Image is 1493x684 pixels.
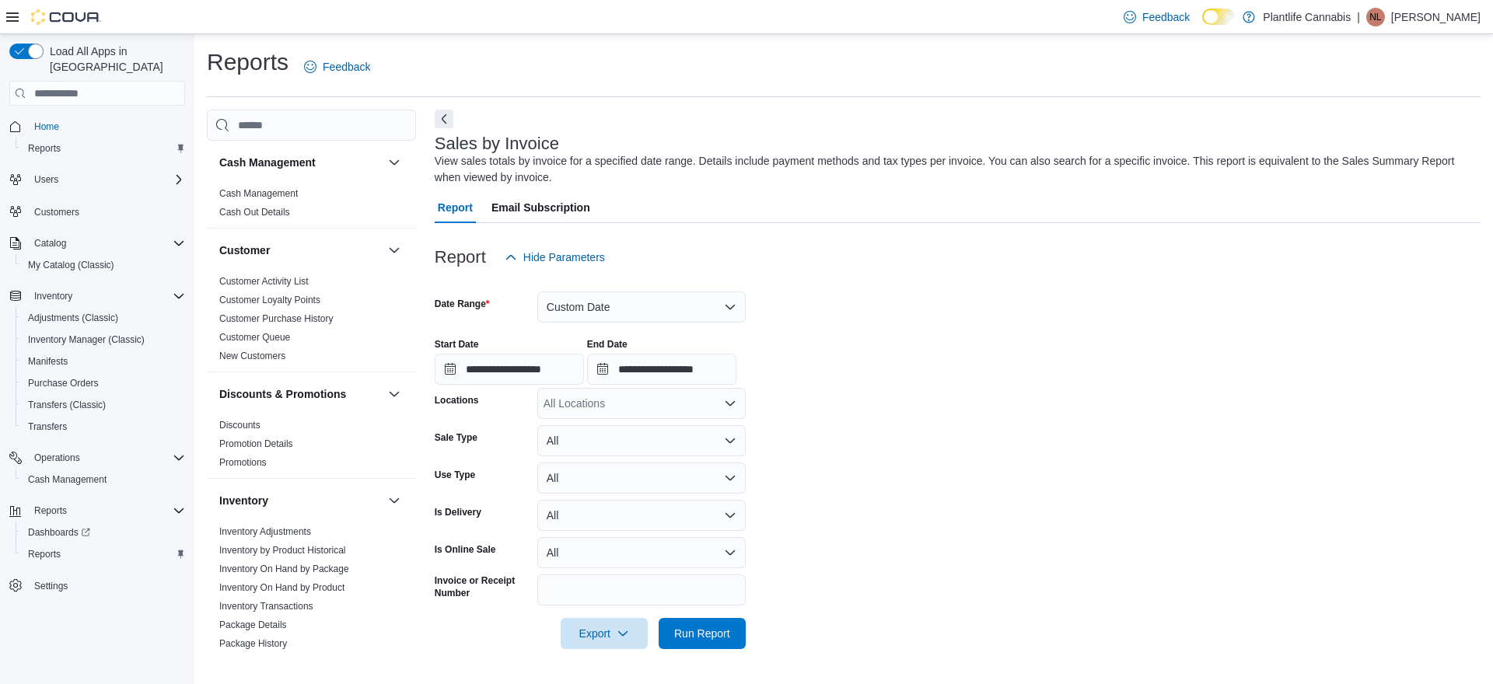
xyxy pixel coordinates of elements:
label: Is Delivery [435,506,481,518]
span: Reports [28,501,185,520]
span: Transfers (Classic) [28,399,106,411]
span: Export [570,618,638,649]
label: Is Online Sale [435,543,496,556]
h3: Report [435,248,486,267]
a: Cash Management [22,470,113,489]
span: Inventory Manager (Classic) [28,333,145,346]
span: Cash Management [219,187,298,200]
span: Home [34,120,59,133]
button: All [537,500,746,531]
span: Inventory On Hand by Product [219,581,344,594]
span: Manifests [22,352,185,371]
h1: Reports [207,47,288,78]
h3: Cash Management [219,155,316,170]
a: Customers [28,203,86,222]
button: Cash Management [219,155,382,170]
a: Customer Activity List [219,276,309,287]
span: Adjustments (Classic) [22,309,185,327]
span: Transfers [28,421,67,433]
span: Users [34,173,58,186]
a: Purchase Orders [22,374,105,393]
span: Customer Loyalty Points [219,294,320,306]
h3: Customer [219,243,270,258]
button: Purchase Orders [16,372,191,394]
a: Feedback [1117,2,1196,33]
span: Promotions [219,456,267,469]
span: Adjustments (Classic) [28,312,118,324]
span: Customer Activity List [219,275,309,288]
label: Use Type [435,469,475,481]
img: Cova [31,9,101,25]
span: Feedback [323,59,370,75]
a: Cash Management [219,188,298,199]
span: Promotion Details [219,438,293,450]
button: Next [435,110,453,128]
span: Settings [28,576,185,595]
a: Inventory On Hand by Product [219,582,344,593]
span: Reports [22,139,185,158]
button: Inventory Manager (Classic) [16,329,191,351]
button: Reports [16,138,191,159]
input: Dark Mode [1202,9,1235,25]
p: [PERSON_NAME] [1391,8,1481,26]
button: Catalog [3,232,191,254]
button: Hide Parameters [498,242,611,273]
span: Users [28,170,185,189]
button: My Catalog (Classic) [16,254,191,276]
button: Reports [16,543,191,565]
button: Cash Management [385,153,404,172]
span: Inventory Adjustments [219,525,311,538]
span: Inventory Manager (Classic) [22,330,185,349]
a: My Catalog (Classic) [22,256,121,274]
label: Invoice or Receipt Number [435,574,531,599]
span: Cash Out Details [219,206,290,218]
a: Transfers [22,417,73,436]
div: Discounts & Promotions [207,416,416,478]
a: New Customers [219,351,285,361]
nav: Complex example [9,109,185,637]
button: Operations [3,447,191,469]
button: Operations [28,448,86,467]
button: Reports [28,501,73,520]
a: Discounts [219,420,260,431]
a: Inventory Transactions [219,601,313,612]
span: Email Subscription [491,192,590,223]
a: Feedback [298,51,376,82]
span: Dashboards [28,526,90,539]
div: View sales totals by invoice for a specified date range. Details include payment methods and tax ... [435,153,1473,186]
a: Settings [28,577,74,595]
label: Sale Type [435,431,477,444]
span: My Catalog (Classic) [22,256,185,274]
span: Discounts [219,419,260,431]
button: Inventory [219,493,382,508]
input: Press the down key to open a popover containing a calendar. [587,354,736,385]
button: Manifests [16,351,191,372]
a: Inventory Adjustments [219,526,311,537]
span: Inventory [28,287,185,305]
span: Feedback [1142,9,1190,25]
a: Reports [22,139,67,158]
button: Users [28,170,65,189]
span: Transfers [22,417,185,436]
button: Inventory [385,491,404,510]
button: Inventory [3,285,191,307]
div: Natalie Lockhart [1366,8,1385,26]
span: My Catalog (Classic) [28,259,114,271]
input: Press the down key to open a popover containing a calendar. [435,354,584,385]
span: Inventory On Hand by Package [219,563,349,575]
span: Load All Apps in [GEOGRAPHIC_DATA] [44,44,185,75]
button: Custom Date [537,291,746,323]
a: Cash Out Details [219,207,290,218]
span: Catalog [34,237,66,250]
a: Customer Purchase History [219,313,334,324]
button: Transfers [16,416,191,438]
span: Hide Parameters [523,250,605,265]
span: Package Details [219,619,287,631]
button: Customer [385,241,404,260]
label: Start Date [435,338,479,351]
a: Customer Loyalty Points [219,295,320,305]
h3: Discounts & Promotions [219,386,346,402]
button: Reports [3,500,191,522]
button: Open list of options [724,397,736,410]
button: Catalog [28,234,72,253]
